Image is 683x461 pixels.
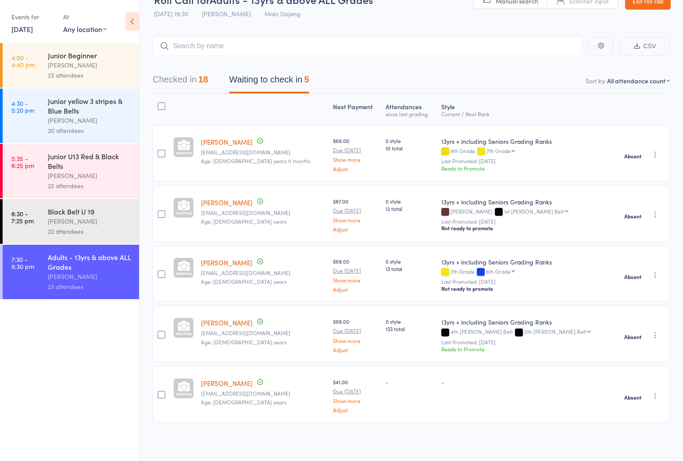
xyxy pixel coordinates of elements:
[441,329,611,336] div: 4th [PERSON_NAME] Belt
[48,282,132,292] div: 23 attendees
[620,37,670,56] button: CSV
[3,245,139,299] a: 7:30 -8:30 pmAdults - 13yrs & above ALL Grades[PERSON_NAME]23 attendees
[11,100,34,114] time: 4:30 - 5:20 pm
[333,318,379,352] div: $69.00
[48,252,132,272] div: Adults - 13yrs & above ALL Grades
[3,43,139,88] a: 4:00 -4:40 pmJunior Beginner[PERSON_NAME]23 attendees
[63,24,107,34] div: Any location
[201,278,286,285] span: Age: [DEMOGRAPHIC_DATA] years
[48,60,132,70] div: [PERSON_NAME]
[333,137,379,172] div: $69.00
[48,181,132,191] div: 22 attendees
[201,318,253,327] a: [PERSON_NAME]
[202,9,251,18] span: [PERSON_NAME]
[624,213,641,220] strong: Absent
[265,9,300,18] span: Main Dojang
[48,50,132,60] div: Junior Beginner
[201,338,286,346] span: Age: [DEMOGRAPHIC_DATA] years
[3,199,139,244] a: 6:30 -7:25 pmBlack Belt U 19[PERSON_NAME]22 attendees
[329,98,383,121] div: Next Payment
[441,197,611,206] div: 13yrs + including Seniors Grading Ranks
[201,157,311,164] span: Age: [DEMOGRAPHIC_DATA] years 11 months
[48,96,132,115] div: Junior yellow 3 stripes & Blue Belts
[333,166,379,172] a: Adjust
[486,148,511,154] div: 7th Grade
[201,198,253,207] a: [PERSON_NAME]
[3,144,139,198] a: 5:35 -6:25 pmJunior U13 Red & Black Belts[PERSON_NAME]22 attendees
[386,197,434,205] span: 0 style
[524,329,586,334] div: 5th [PERSON_NAME] Belt
[201,398,286,406] span: Age: [DEMOGRAPHIC_DATA] years
[201,379,253,388] a: [PERSON_NAME]
[441,164,611,172] div: Ready to Promote
[441,148,611,155] div: 8th Grade
[607,76,665,85] div: All attendance count
[201,258,253,267] a: [PERSON_NAME]
[333,197,379,232] div: $87.00
[48,272,132,282] div: [PERSON_NAME]
[48,171,132,181] div: [PERSON_NAME]
[201,330,325,336] small: rossrizzo101@gmail.com
[48,125,132,136] div: 20 attendees
[333,226,379,232] a: Adjust
[48,226,132,236] div: 22 attendees
[63,10,107,24] div: At
[441,218,611,225] small: Last Promoted: [DATE]
[3,89,139,143] a: 4:30 -5:20 pmJunior yellow 3 stripes & Blue Belts[PERSON_NAME]20 attendees
[201,218,286,225] span: Age: [DEMOGRAPHIC_DATA] years
[624,394,641,401] strong: Absent
[486,268,511,274] div: 6th Grade
[586,76,605,85] label: Sort by
[48,115,132,125] div: [PERSON_NAME]
[48,207,132,216] div: Black Belt U 19
[441,137,611,146] div: 13yrs + including Seniors Grading Ranks
[386,265,434,272] span: 13 total
[11,24,33,34] a: [DATE]
[441,257,611,266] div: 13yrs + including Seniors Grading Ranks
[229,70,309,93] button: Waiting to check in5
[441,318,611,326] div: 13yrs + including Seniors Grading Ranks
[11,155,34,169] time: 5:35 - 6:25 pm
[201,270,325,276] small: Rytaz_123@hotmail.com
[333,388,379,394] small: Due [DATE]
[201,210,325,216] small: thomashoare828@gmail.com
[333,347,379,353] a: Adjust
[333,268,379,274] small: Due [DATE]
[48,216,132,226] div: [PERSON_NAME]
[386,205,434,212] span: 12 total
[624,153,641,160] strong: Absent
[441,285,611,292] div: Not ready to promote
[441,279,611,285] small: Last Promoted: [DATE]
[333,147,379,153] small: Due [DATE]
[153,36,582,56] input: Search by name
[333,157,379,162] a: Show more
[441,225,611,232] div: Not ready to promote
[333,378,379,413] div: $41.00
[333,217,379,223] a: Show more
[386,378,434,386] div: -
[48,151,132,171] div: Junior U13 Red & Black Belts
[304,75,309,84] div: 5
[386,318,434,325] span: 0 style
[624,273,641,280] strong: Absent
[386,137,434,144] span: 0 style
[333,277,379,283] a: Show more
[386,111,434,117] div: since last grading
[198,75,208,84] div: 18
[382,98,437,121] div: Atten­dances
[441,345,611,353] div: Ready to Promote
[441,268,611,276] div: 7th Grade
[11,10,54,24] div: Events for
[441,158,611,164] small: Last Promoted: [DATE]
[438,98,615,121] div: Style
[333,328,379,334] small: Due [DATE]
[624,333,641,340] strong: Absent
[504,208,564,214] div: 1st [PERSON_NAME] Belt
[154,9,188,18] span: [DATE] 19:30
[11,256,34,270] time: 7:30 - 8:30 pm
[201,149,325,155] small: rhavitorrinjhaze@gmail.com
[333,398,379,404] a: Show more
[441,111,611,117] div: Current / Next Rank
[11,54,35,68] time: 4:00 - 4:40 pm
[386,257,434,265] span: 0 style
